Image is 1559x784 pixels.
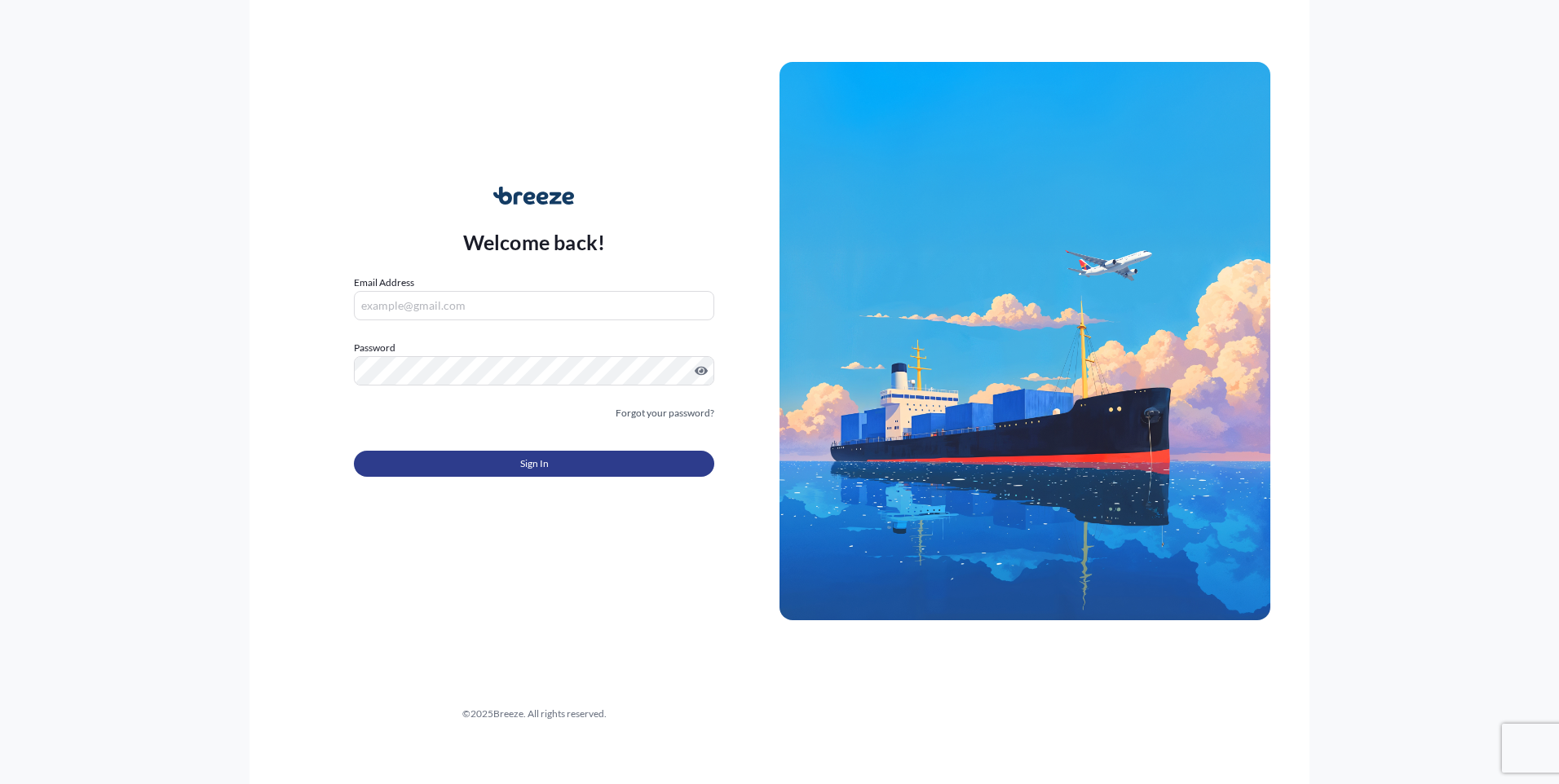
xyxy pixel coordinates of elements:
[463,229,606,255] p: Welcome back!
[354,275,414,291] label: Email Address
[779,62,1270,619] img: Ship illustration
[616,405,714,421] a: Forgot your password?
[354,291,714,320] input: example@gmail.com
[354,451,714,477] button: Sign In
[289,706,779,722] div: © 2025 Breeze. All rights reserved.
[695,364,708,377] button: Show password
[354,340,714,356] label: Password
[520,456,549,472] span: Sign In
